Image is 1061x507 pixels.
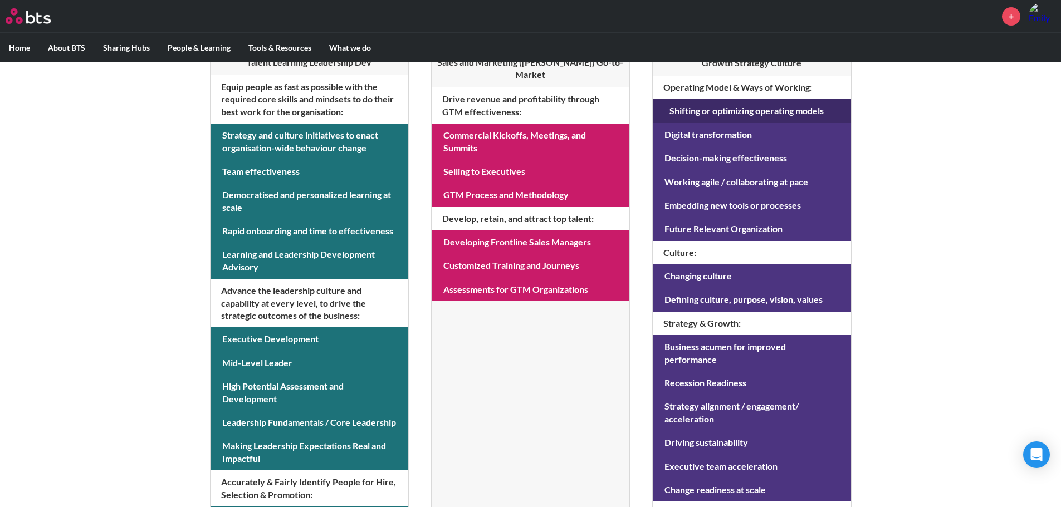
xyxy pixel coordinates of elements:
[211,279,408,327] h4: Advance the leadership culture and capability at every level, to drive the strategic outcomes of ...
[320,33,380,62] label: What we do
[1029,3,1055,29] a: Profile
[653,241,850,264] h4: Culture :
[239,33,320,62] label: Tools & Resources
[653,76,850,99] h4: Operating Model & Ways of Working :
[6,8,71,24] a: Go home
[159,33,239,62] label: People & Learning
[211,56,408,68] h3: Talent Learning Leadership Dev
[1002,7,1020,26] a: +
[653,312,850,335] h4: Strategy & Growth :
[211,75,408,124] h4: Equip people as fast as possible with the required core skills and mindsets to do their best work...
[653,57,850,69] h3: Growth Strategy Culture
[39,33,94,62] label: About BTS
[1029,3,1055,29] img: Emily Ramdhany
[432,87,629,124] h4: Drive revenue and profitability through GTM effectiveness :
[6,8,51,24] img: BTS Logo
[94,33,159,62] label: Sharing Hubs
[211,470,408,506] h4: Accurately & Fairly Identify People for Hire, Selection & Promotion :
[1023,441,1050,468] div: Open Intercom Messenger
[432,207,629,230] h4: Develop, retain, and attract top talent :
[432,56,629,81] h3: Sales and Marketing ([PERSON_NAME]) Go-to-Market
